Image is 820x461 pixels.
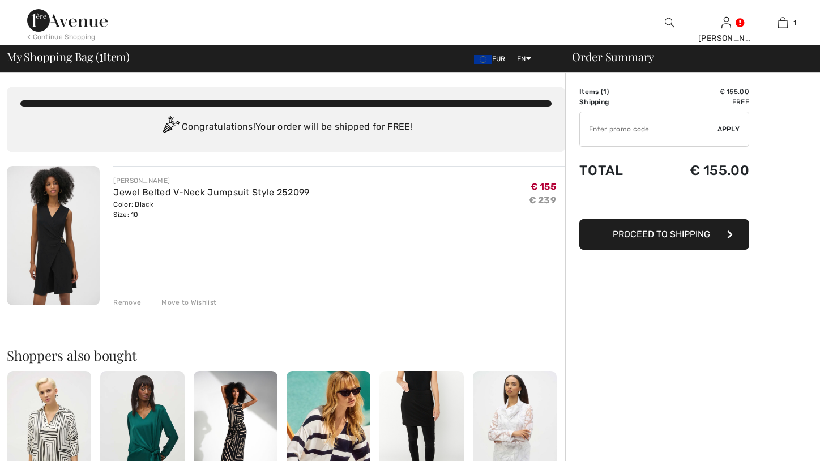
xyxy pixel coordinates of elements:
[579,219,749,250] button: Proceed to Shipping
[755,16,810,29] a: 1
[579,97,651,107] td: Shipping
[159,116,182,139] img: Congratulation2.svg
[517,55,531,63] span: EN
[27,9,108,32] img: 1ère Avenue
[721,16,731,29] img: My Info
[7,51,130,62] span: My Shopping Bag ( Item)
[20,116,552,139] div: Congratulations! Your order will be shipped for FREE!
[99,48,103,63] span: 1
[113,199,309,220] div: Color: Black Size: 10
[531,181,557,192] span: € 155
[580,112,718,146] input: Promo code
[579,87,651,97] td: Items ( )
[529,195,557,206] s: € 239
[665,16,674,29] img: search the website
[698,32,754,44] div: [PERSON_NAME]
[651,97,749,107] td: Free
[113,176,309,186] div: [PERSON_NAME]
[474,55,510,63] span: EUR
[152,297,216,308] div: Move to Wishlist
[579,190,749,215] iframe: PayPal
[27,32,96,42] div: < Continue Shopping
[113,297,141,308] div: Remove
[474,55,492,64] img: Euro
[7,166,100,305] img: Jewel Belted V-Neck Jumpsuit Style 252099
[778,16,788,29] img: My Bag
[721,17,731,28] a: Sign In
[558,51,813,62] div: Order Summary
[793,18,796,28] span: 1
[651,151,749,190] td: € 155.00
[613,229,710,240] span: Proceed to Shipping
[113,187,309,198] a: Jewel Belted V-Neck Jumpsuit Style 252099
[651,87,749,97] td: € 155.00
[579,151,651,190] td: Total
[7,348,565,362] h2: Shoppers also bought
[718,124,740,134] span: Apply
[603,88,607,96] span: 1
